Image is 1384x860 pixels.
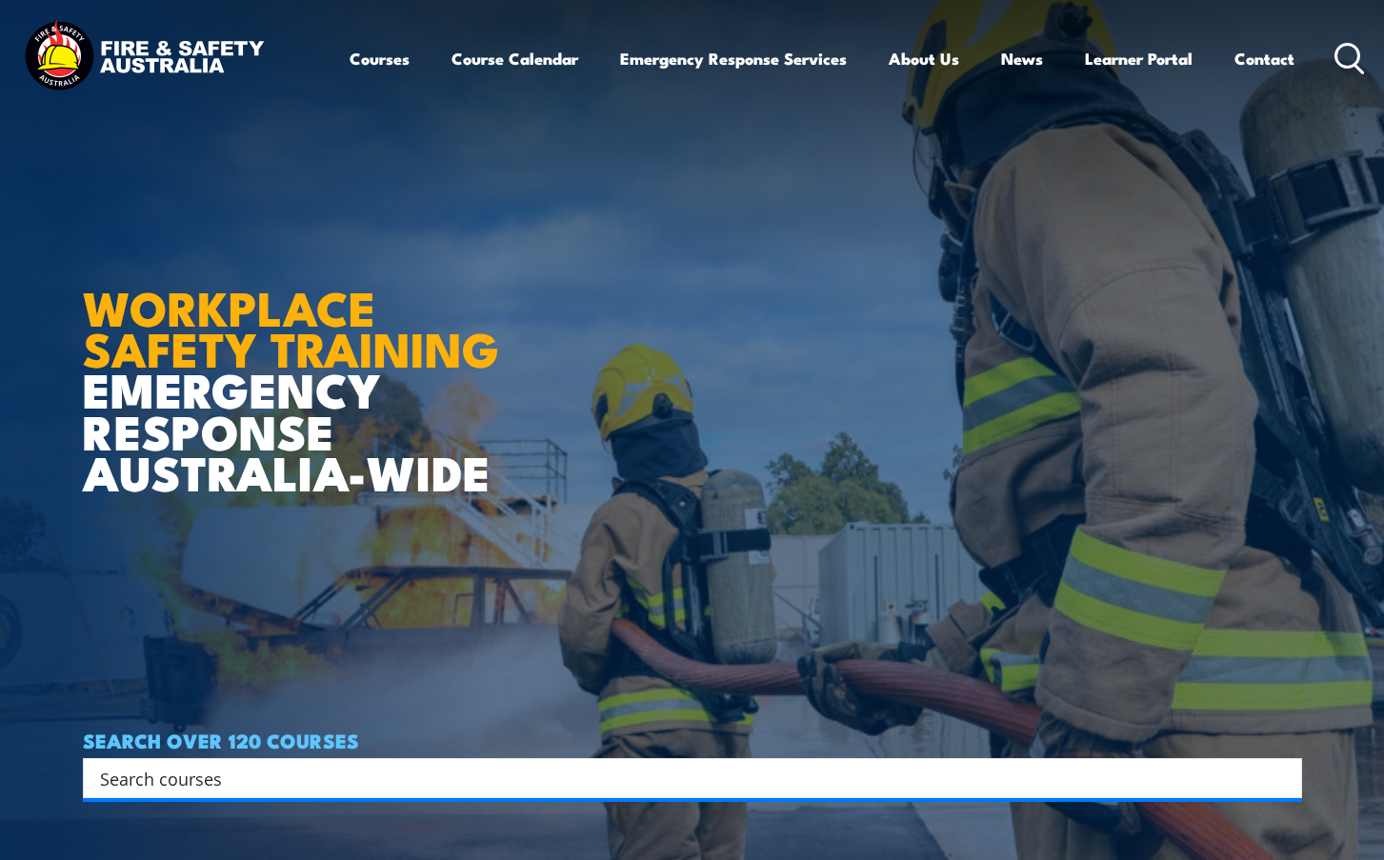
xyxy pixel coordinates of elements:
a: About Us [889,33,959,84]
h4: SEARCH OVER 120 COURSES [83,730,1302,750]
h1: EMERGENCY RESPONSE AUSTRALIA-WIDE [83,238,549,491]
a: Emergency Response Services [620,33,847,84]
a: Courses [350,33,410,84]
input: Search input [100,764,1260,792]
button: Search magnifier button [1269,765,1295,791]
a: Learner Portal [1085,33,1193,84]
form: Search form [104,765,1264,791]
a: Course Calendar [451,33,578,84]
strong: WORKPLACE SAFETY TRAINING [83,270,499,384]
a: Contact [1234,33,1294,84]
a: News [1001,33,1043,84]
